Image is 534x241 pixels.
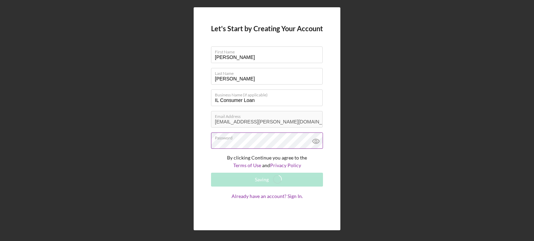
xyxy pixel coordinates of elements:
[211,173,323,187] button: Saving
[215,133,323,140] label: Password
[211,193,323,213] a: Already have an account? Sign In.
[255,173,269,187] div: Saving
[211,25,323,33] h4: Let's Start by Creating Your Account
[211,154,323,170] p: By clicking Continue you agree to the and
[215,111,323,119] label: Email Address
[270,162,301,168] a: Privacy Policy
[233,162,261,168] a: Terms of Use
[215,68,323,76] label: Last Name
[215,90,323,97] label: Business Name (if applicable)
[215,47,323,54] label: First Name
